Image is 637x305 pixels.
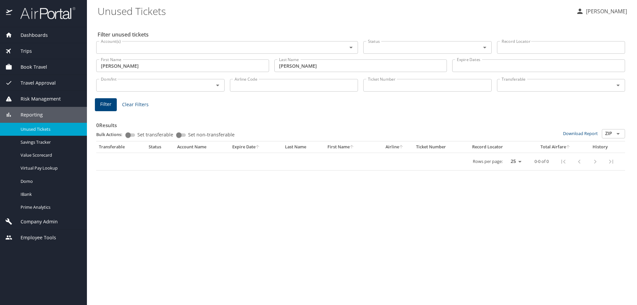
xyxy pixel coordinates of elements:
h2: Filter unused tickets [98,29,626,40]
p: Rows per page: [473,159,503,164]
span: Trips [12,47,32,55]
button: Open [613,81,623,90]
th: Status [146,141,175,153]
span: Company Admin [12,218,58,225]
button: sort [255,145,260,149]
a: Download Report [563,130,598,136]
th: Total Airfare [527,141,584,153]
button: Clear Filters [119,99,151,111]
p: Bulk Actions: [96,131,128,137]
th: Account Name [175,141,230,153]
p: 0-0 of 0 [534,159,549,164]
th: Airline [376,141,413,153]
button: sort [399,145,404,149]
img: icon-airportal.png [6,7,13,20]
h1: Unused Tickets [98,1,571,21]
p: [PERSON_NAME] [584,7,627,15]
button: Open [613,129,623,138]
span: Travel Approval [12,79,56,87]
span: Clear Filters [122,101,149,109]
span: Employee Tools [12,234,56,241]
span: Reporting [12,111,43,118]
button: Open [346,43,356,52]
span: Risk Management [12,95,61,103]
h3: 0 Results [96,117,625,129]
th: Ticket Number [413,141,469,153]
th: History [584,141,617,153]
button: Open [213,81,222,90]
img: airportal-logo.png [13,7,75,20]
select: rows per page [505,157,524,167]
th: Expire Date [230,141,282,153]
button: Open [480,43,489,52]
th: Last Name [282,141,325,153]
span: Prime Analytics [21,204,79,210]
span: Filter [100,100,111,109]
span: Set non-transferable [188,132,235,137]
th: First Name [325,141,376,153]
button: [PERSON_NAME] [573,5,630,17]
span: Savings Tracker [21,139,79,145]
button: Filter [95,98,117,111]
div: Transferable [99,144,143,150]
span: Virtual Pay Lookup [21,165,79,171]
span: Book Travel [12,63,47,71]
span: Unused Tickets [21,126,79,132]
span: IBank [21,191,79,197]
span: Value Scorecard [21,152,79,158]
th: Record Locator [469,141,527,153]
button: sort [566,145,571,149]
span: Dashboards [12,32,48,39]
button: sort [350,145,354,149]
span: Set transferable [137,132,173,137]
table: custom pagination table [96,141,625,171]
span: Domo [21,178,79,185]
